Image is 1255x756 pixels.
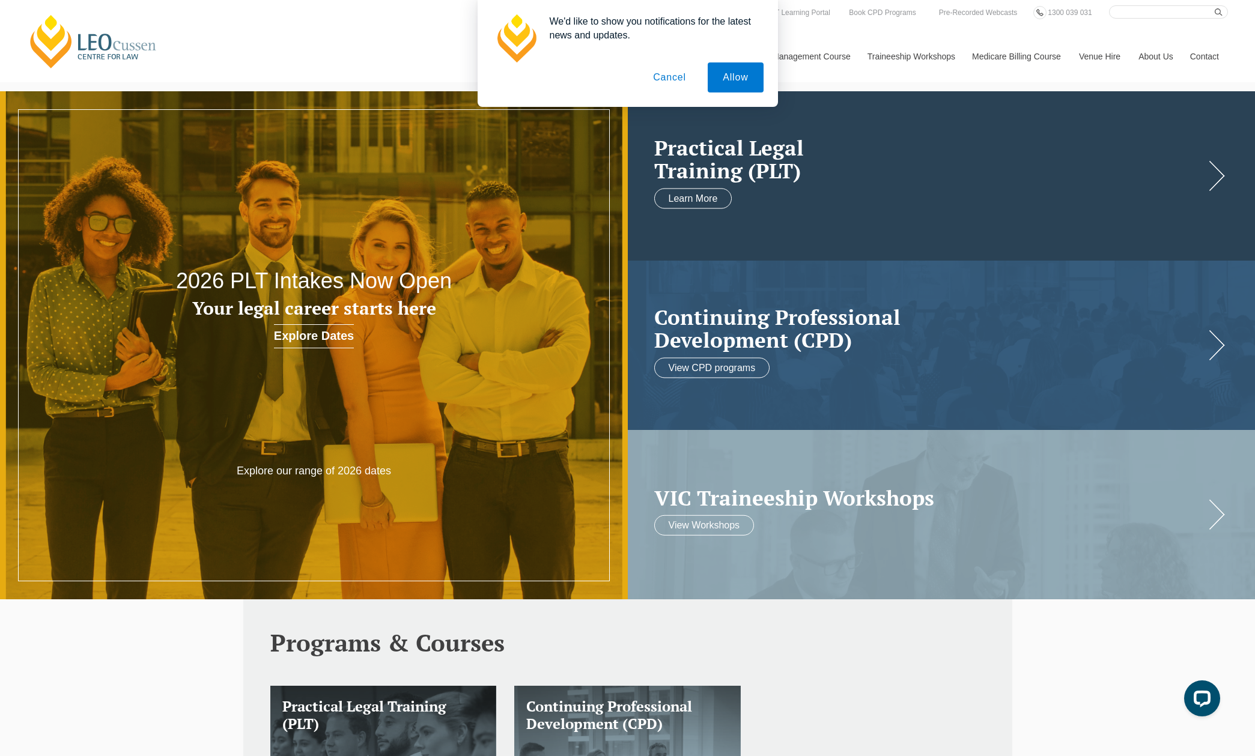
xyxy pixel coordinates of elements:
[654,515,755,536] a: View Workshops
[708,62,763,92] button: Allow
[282,698,485,733] h3: Practical Legal Training (PLT)
[654,188,732,208] a: Learn More
[274,324,354,348] a: Explore Dates
[654,305,1205,351] h2: Continuing Professional Development (CPD)
[1174,676,1225,726] iframe: LiveChat chat widget
[126,269,502,293] h2: 2026 PLT Intakes Now Open
[638,62,701,92] button: Cancel
[654,357,770,378] a: View CPD programs
[654,305,1205,351] a: Continuing ProfessionalDevelopment (CPD)
[654,136,1205,182] h2: Practical Legal Training (PLT)
[189,464,440,478] p: Explore our range of 2026 dates
[526,698,729,733] h3: Continuing Professional Development (CPD)
[126,298,502,318] h3: Your legal career starts here
[654,486,1205,510] a: VIC Traineeship Workshops
[654,136,1205,182] a: Practical LegalTraining (PLT)
[540,14,764,42] div: We'd like to show you notifications for the latest news and updates.
[270,629,985,656] h2: Programs & Courses
[492,14,540,62] img: notification icon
